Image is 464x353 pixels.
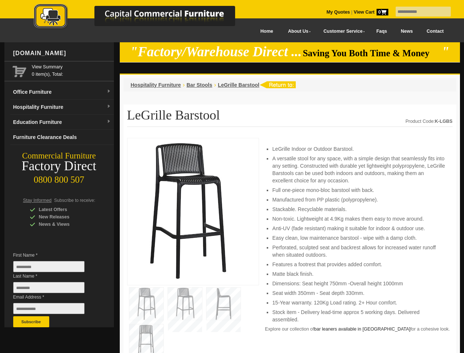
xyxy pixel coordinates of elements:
[183,81,184,89] li: ›
[314,327,410,332] a: bar leaners available in [GEOGRAPHIC_DATA]
[406,118,453,125] div: Product Code:
[13,282,84,293] input: Last Name *
[354,10,388,15] strong: View Cart
[10,115,114,130] a: Education Furnituredropdown
[272,215,445,222] li: Non-toxic. Lightweight at 4.9Kg makes them easy to move around.
[23,198,52,203] span: Stay Informed
[13,272,96,280] span: Last Name *
[32,63,111,77] span: 0 item(s), Total:
[272,206,445,213] li: Stackable. Recyclable materials.
[13,316,49,327] button: Subscribe
[303,48,440,58] span: Saving You Both Time & Money
[327,10,350,15] a: My Quotes
[10,100,114,115] a: Hospitality Furnituredropdown
[272,244,445,258] li: Perforated, sculpted seat and backrest allows for increased water runoff when situated outdoors.
[131,82,181,88] a: Hospitality Furniture
[272,280,445,287] li: Dimensions: Seat height 750mm -Overall height 1000mm
[272,289,445,297] li: Seat width 350mm - Seat depth 330mm.
[420,23,450,40] a: Contact
[14,4,271,33] a: Capital Commercial Furniture Logo
[272,155,445,184] li: A versatile stool for any space, with a simple design that seamlessly fits into any setting. Cons...
[272,309,445,323] li: Stock item - Delivery lead-time approx 5 working days. Delivered assembled.
[265,325,452,333] p: Explore our collection of for a cohesive look.
[131,142,241,279] img: LeGrille Barstool
[127,108,453,127] h1: LeGrille Barstool
[107,89,111,94] img: dropdown
[13,293,96,301] span: Email Address *
[370,23,394,40] a: Faqs
[4,161,114,171] div: Factory Direct
[435,119,453,124] strong: K-LGBS
[272,145,445,153] li: LeGrille Indoor or Outdoor Barstool.
[272,234,445,242] li: Easy clean, low maintenance barstool - wipe with a damp cloth.
[13,252,96,259] span: First Name *
[14,4,271,31] img: Capital Commercial Furniture Logo
[107,120,111,124] img: dropdown
[10,130,114,145] a: Furniture Clearance Deals
[187,82,212,88] a: Bar Stools
[272,261,445,268] li: Features a footrest that provides added comfort.
[272,196,445,203] li: Manufactured from PP plastic (polypropylene).
[442,44,449,59] em: "
[4,171,114,185] div: 0800 800 507
[315,23,369,40] a: Customer Service
[54,198,95,203] span: Subscribe to receive:
[10,85,114,100] a: Office Furnituredropdown
[10,42,114,64] div: [DOMAIN_NAME]
[30,206,100,213] div: Latest Offers
[280,23,315,40] a: About Us
[352,10,388,15] a: View Cart0
[218,82,259,88] a: LeGrille Barstool
[394,23,420,40] a: News
[214,81,216,89] li: ›
[32,63,111,71] a: View Summary
[13,261,84,272] input: First Name *
[107,104,111,109] img: dropdown
[13,303,84,314] input: Email Address *
[30,213,100,221] div: New Releases
[30,221,100,228] div: News & Views
[130,44,302,59] em: "Factory/Warehouse Direct ...
[272,270,445,278] li: Matte black finish.
[272,186,445,194] li: Full one-piece mono-bloc barstool with back.
[272,225,445,232] li: Anti-UV (fade resistant) making it suitable for indoor & outdoor use.
[377,9,388,15] span: 0
[272,299,445,306] li: 15-Year warranty. 120Kg Load rating. 2+ Hour comfort.
[4,151,114,161] div: Commercial Furniture
[259,81,296,88] img: return to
